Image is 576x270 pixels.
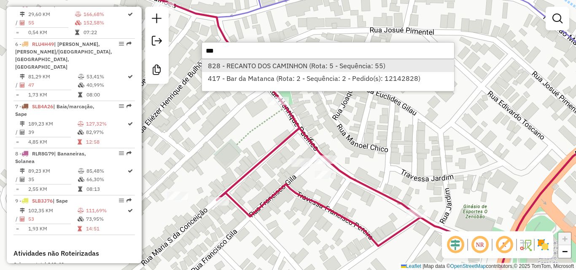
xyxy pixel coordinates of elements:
a: Zoom in [558,233,571,245]
i: % de utilização do peso [78,121,84,126]
i: Tempo total em rota [78,139,82,144]
em: Rota exportada [127,151,132,156]
td: 82,97% [86,128,127,136]
strong: 143,40 [48,261,64,267]
td: = [15,28,19,37]
a: OpenStreetMap [450,263,486,269]
li: [object Object] [202,72,454,85]
td: 39 [28,128,77,136]
span: Exibir rótulo [494,235,514,255]
td: 111,69% [86,206,127,215]
span: RLU4H49 [32,41,54,47]
i: Total de Atividades [20,130,25,135]
span: | Baia/marcação, Sape [15,103,94,117]
i: Distância Total [20,12,25,17]
span: | Bananeiras, Solanea [15,150,86,164]
a: Criar modelo [148,61,165,80]
td: / [15,175,19,184]
em: Opções [119,41,124,46]
span: RLR8G79 [32,150,54,157]
a: Zoom out [558,245,571,258]
span: | Sape [53,198,68,204]
span: 5 - [15,1,81,8]
i: % de utilização do peso [78,168,84,174]
td: 14:51 [86,225,127,233]
img: Fluxo de ruas [519,238,532,251]
em: Rota exportada [127,198,132,203]
span: | [423,263,424,269]
td: 1,73 KM [28,91,78,99]
td: / [15,81,19,89]
i: Total de Atividades [20,217,25,222]
td: / [15,128,19,136]
div: Map data © contributors,© 2025 TomTom, Microsoft [399,263,576,270]
span: 6 - [15,41,112,70]
i: Distância Total [20,168,25,174]
span: SLB3J76 [32,198,53,204]
a: Leaflet [401,263,421,269]
td: 1,93 KM [28,225,77,233]
td: 12:58 [86,138,127,146]
span: 8 - [15,150,86,164]
span: 9 - [15,198,68,204]
td: 08:00 [86,91,127,99]
i: % de utilização do peso [75,12,81,17]
td: 189,23 KM [28,120,77,128]
td: 53 [28,215,77,223]
td: 152,58% [83,19,127,27]
span: | [PERSON_NAME], [PERSON_NAME]/[GEOGRAPHIC_DATA], [GEOGRAPHIC_DATA], [GEOGRAPHIC_DATA] [15,41,112,70]
span: 7 - [15,103,94,117]
i: % de utilização da cubagem [78,217,84,222]
span: RLQ5F72 [32,1,54,8]
span: Ocultar deslocamento [445,235,466,255]
i: Tempo total em rota [75,30,79,35]
td: 29,60 KM [28,10,75,19]
span: | Guarabira [54,1,81,8]
td: 53,41% [86,72,127,81]
i: Tempo total em rota [78,226,82,231]
div: Cubagem total: [13,261,135,268]
em: Rota exportada [127,104,132,109]
td: / [15,19,19,27]
li: [object Object] [202,59,454,72]
td: 08:13 [86,185,127,193]
em: Opções [119,151,124,156]
h4: Atividades não Roteirizadas [13,249,135,257]
i: % de utilização do peso [78,208,84,213]
a: Nova sessão e pesquisa [148,10,165,29]
em: Rota exportada [127,41,132,46]
i: Distância Total [20,121,25,126]
i: Tempo total em rota [78,187,82,192]
i: Total de Atividades [20,177,25,182]
td: / [15,215,19,223]
span: + [562,233,568,244]
td: 35 [28,175,78,184]
i: Total de Atividades [20,20,25,25]
td: 102,35 KM [28,206,77,215]
img: Exibir/Ocultar setores [536,238,550,251]
td: = [15,91,19,99]
td: 127,32% [86,120,127,128]
td: 73,95% [86,215,127,223]
td: 47 [28,81,78,89]
em: Opções [119,104,124,109]
i: Total de Atividades [20,83,25,88]
td: 85,48% [86,167,127,175]
a: Exibir filtros [549,10,566,27]
i: Rota otimizada [128,208,133,213]
td: = [15,138,19,146]
td: 81,29 KM [28,72,78,81]
td: 0,54 KM [28,28,75,37]
span: − [562,246,568,257]
td: 55 [28,19,75,27]
i: % de utilização da cubagem [78,130,84,135]
i: Distância Total [20,74,25,79]
i: % de utilização da cubagem [78,83,84,88]
td: 2,55 KM [28,185,78,193]
i: % de utilização da cubagem [75,20,81,25]
td: = [15,185,19,193]
ul: Option List [202,59,454,84]
td: 07:22 [83,28,127,37]
td: 4,85 KM [28,138,77,146]
td: 66,30% [86,175,127,184]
